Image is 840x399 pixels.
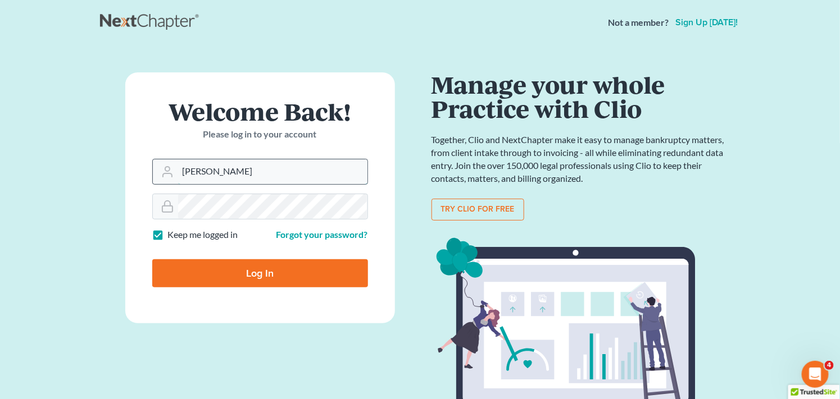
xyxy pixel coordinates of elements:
label: Keep me logged in [168,228,238,241]
p: Please log in to your account [152,128,368,141]
h1: Manage your whole Practice with Clio [432,72,729,120]
p: Together, Clio and NextChapter make it easy to manage bankruptcy matters, from client intake thro... [432,134,729,185]
input: Email Address [178,159,367,184]
iframe: Intercom live chat [802,361,829,388]
a: Sign up [DATE]! [674,18,741,27]
a: Forgot your password? [276,229,368,240]
h1: Welcome Back! [152,99,368,123]
span: 4 [825,361,834,370]
input: Log In [152,259,368,287]
a: Try clio for free [432,199,524,221]
strong: Not a member? [609,16,669,29]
